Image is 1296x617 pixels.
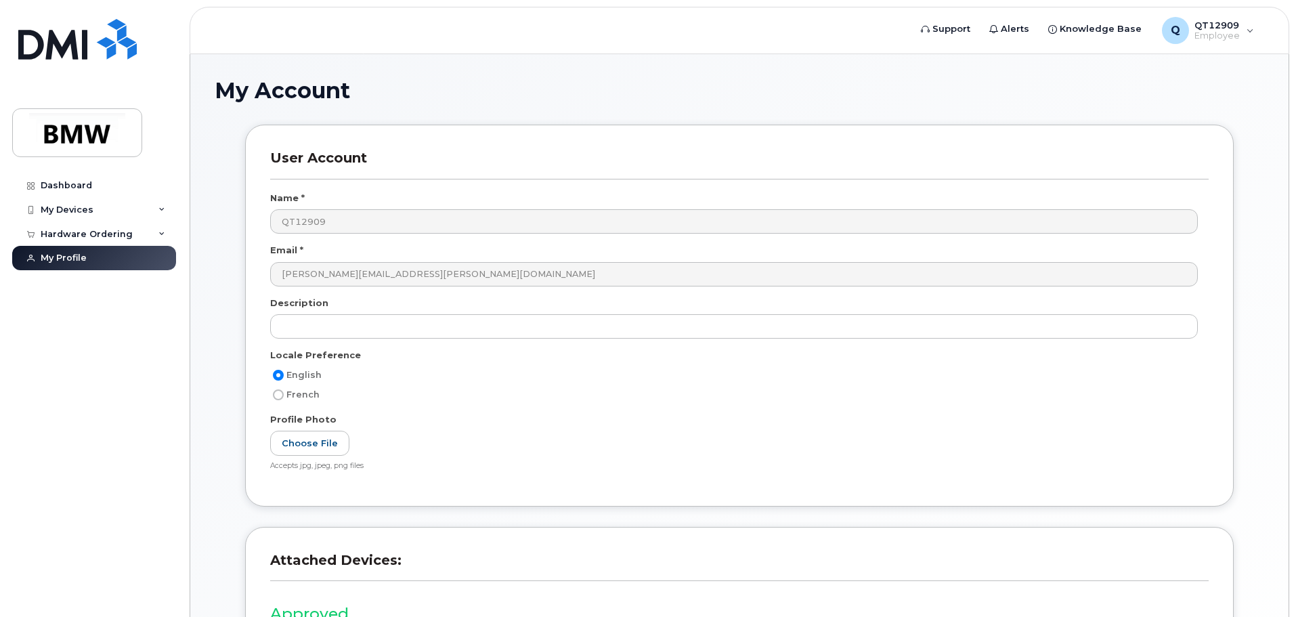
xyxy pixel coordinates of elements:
span: English [286,370,322,380]
h1: My Account [215,79,1264,102]
div: Accepts jpg, jpeg, png files [270,461,1198,471]
label: Email * [270,244,303,257]
input: French [273,389,284,400]
label: Choose File [270,431,349,456]
input: English [273,370,284,381]
label: Locale Preference [270,349,361,362]
h3: User Account [270,150,1209,179]
label: Profile Photo [270,413,337,426]
label: Name * [270,192,305,205]
h3: Attached Devices: [270,552,1209,581]
label: Description [270,297,328,310]
span: French [286,389,320,400]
